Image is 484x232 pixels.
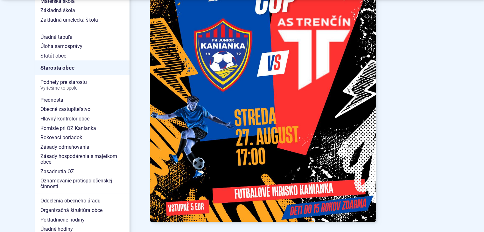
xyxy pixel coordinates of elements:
a: Podnety pre starostuVyriešme to spolu [35,78,130,92]
a: Rokovací poriadok [35,133,130,142]
a: Zasadnutia OZ [35,167,130,176]
a: Organizačná štruktúra obce [35,206,130,215]
span: Štatút obce [40,51,124,61]
a: Základná umelecká škola [35,15,130,25]
a: Obecné zastupiteľstvo [35,105,130,114]
span: Zásady odmeňovania [40,142,124,152]
span: Základná škola [40,6,124,15]
span: Hlavný kontrolór obce [40,114,124,124]
span: Zásady hospodárenia s majetkom obce [40,152,124,167]
span: Obecné zastupiteľstvo [40,105,124,114]
a: Štatút obce [35,51,130,61]
a: Zásady hospodárenia s majetkom obce [35,152,130,167]
span: Prednosta [40,95,124,105]
a: Starosta obce [35,60,130,75]
span: Úradná tabuľa [40,32,124,42]
a: Hlavný kontrolór obce [35,114,130,124]
span: Starosta obce [40,63,124,73]
a: Oddelenia obecného úradu [35,196,130,206]
span: Základná umelecká škola [40,15,124,25]
span: Oznamovanie protispoločenskej činnosti [40,176,124,191]
a: Úradná tabuľa [35,32,130,42]
span: Organizačná štruktúra obce [40,206,124,215]
span: Podnety pre starostu [40,78,124,92]
a: Komisie pri OZ Kanianka [35,124,130,133]
span: Úloha samosprávy [40,42,124,51]
a: Zásady odmeňovania [35,142,130,152]
span: Rokovací poriadok [40,133,124,142]
span: Komisie pri OZ Kanianka [40,124,124,133]
a: Oznamovanie protispoločenskej činnosti [35,176,130,191]
span: Oddelenia obecného úradu [40,196,124,206]
a: Úloha samosprávy [35,42,130,51]
a: Základná škola [35,6,130,15]
a: Prednosta [35,95,130,105]
span: Zasadnutia OZ [40,167,124,176]
a: Pokladničné hodiny [35,215,130,225]
span: Vyriešme to spolu [40,86,124,91]
span: Pokladničné hodiny [40,215,124,225]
